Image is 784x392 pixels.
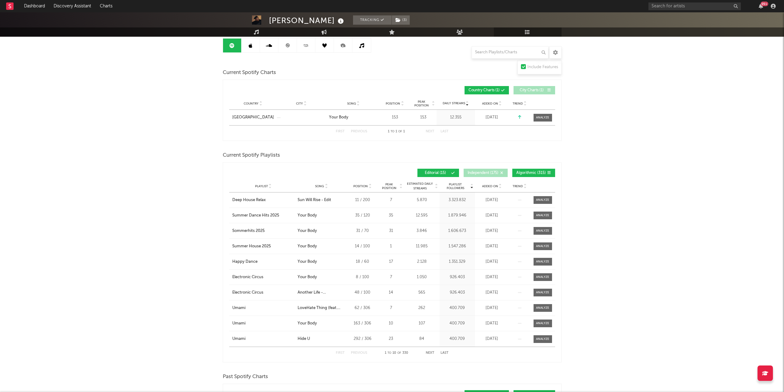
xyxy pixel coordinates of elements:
div: [DATE] [477,228,507,234]
div: Umami [232,336,246,342]
div: 62 / 306 [349,305,376,311]
span: Estimated Daily Streams [406,182,434,191]
button: Previous [351,351,367,355]
input: Search for artists [648,2,741,10]
div: Happy Dance [232,259,258,265]
a: Summer House 2025 [232,243,295,250]
span: Algorithmic ( 315 ) [516,171,546,175]
div: 926.403 [441,290,473,296]
div: 153 [412,114,435,121]
span: Independent ( 175 ) [468,171,498,175]
div: [DATE] [477,213,507,219]
div: Umami [232,320,246,327]
div: Hide U [298,336,310,342]
div: 292 / 306 [349,336,376,342]
div: 400.709 [441,336,473,342]
div: Your Body [298,228,317,234]
span: to [391,130,394,133]
span: Editorial ( 15 ) [421,171,450,175]
span: Country [244,102,258,105]
button: Editorial(15) [417,169,459,177]
div: 153 [381,114,409,121]
div: 31 / 70 [349,228,376,234]
span: Peak Position [412,100,431,107]
div: 3.323.832 [441,197,473,203]
div: 1.547.286 [441,243,473,250]
div: [DATE] [477,305,507,311]
button: 99+ [759,4,763,9]
span: Trend [513,102,523,105]
div: 11 / 200 [349,197,376,203]
div: 7 [380,197,403,203]
div: 31 [380,228,403,234]
div: 23 [380,336,403,342]
div: [DATE] [477,274,507,280]
div: [DATE] [477,336,507,342]
button: First [336,130,345,133]
a: Your Body [329,114,378,121]
div: 7 [380,305,403,311]
div: [GEOGRAPHIC_DATA] [232,114,274,121]
div: 18 / 60 [349,259,376,265]
div: 5.870 [406,197,438,203]
span: Current Spotify Playlists [223,152,280,159]
span: of [397,352,401,354]
div: 99 + [761,2,768,6]
button: Next [426,351,434,355]
div: 926.403 [441,274,473,280]
div: Your Body [329,114,348,121]
span: Daily Streams [443,101,465,106]
a: Summer Dance Hits 2025 [232,213,295,219]
a: Sommerhits 2025 [232,228,295,234]
button: Last [441,351,449,355]
div: 107 [406,320,438,327]
a: Electronic Circus [232,290,295,296]
span: Position [353,184,368,188]
div: 565 [406,290,438,296]
div: 35 / 120 [349,213,376,219]
span: to [388,352,391,354]
div: 84 [406,336,438,342]
div: 11.985 [406,243,438,250]
div: Your Body [298,259,317,265]
a: Deep House Relax [232,197,295,203]
div: 400.709 [441,305,473,311]
div: [DATE] [477,259,507,265]
div: 2.128 [406,259,438,265]
button: Tracking [353,15,392,25]
div: [DATE] [477,114,507,121]
div: 14 / 100 [349,243,376,250]
div: 10 [380,320,403,327]
span: Song [315,184,324,188]
span: Past Spotify Charts [223,373,268,381]
div: 1.606.673 [441,228,473,234]
div: [DATE] [477,197,507,203]
button: First [336,351,345,355]
span: Playlist Followers [441,183,470,190]
div: 1.050 [406,274,438,280]
span: Peak Position [380,183,399,190]
div: 262 [406,305,438,311]
div: [DATE] [477,320,507,327]
div: [DATE] [477,243,507,250]
button: Next [426,130,434,133]
span: Position [386,102,400,105]
div: Your Body [298,243,317,250]
div: Electronic Circus [232,274,263,280]
div: Sun Will Rise - Edit [298,197,331,203]
a: Happy Dance [232,259,295,265]
span: Current Spotify Charts [223,69,276,76]
div: 7 [380,274,403,280]
div: 1 10 330 [380,349,413,357]
div: 400.709 [441,320,473,327]
div: [PERSON_NAME] [269,15,345,26]
div: Summer House 2025 [232,243,271,250]
span: ( 3 ) [392,15,410,25]
span: Added On [482,184,498,188]
div: Electronic Circus [232,290,263,296]
a: Umami [232,336,295,342]
div: Include Features [527,64,558,71]
button: City Charts(1) [514,86,555,94]
span: City Charts ( 1 ) [518,89,546,92]
button: Country Charts(1) [465,86,509,94]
